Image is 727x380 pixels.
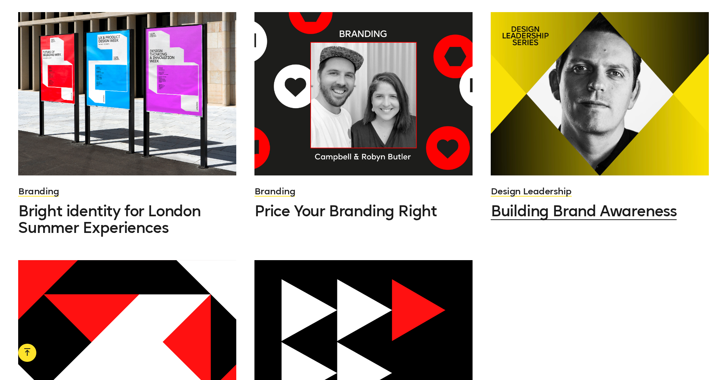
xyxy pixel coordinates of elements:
[18,203,236,236] a: Bright identity for London Summer Experiences
[18,202,201,237] span: Bright identity for London Summer Experiences
[254,203,473,219] a: Price Your Branding Right
[491,186,572,197] a: Design Leadership
[18,186,59,197] a: Branding
[254,202,437,220] span: Price Your Branding Right
[254,186,295,197] a: Branding
[491,202,677,220] span: Building Brand Awareness
[491,203,709,219] a: Building Brand Awareness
